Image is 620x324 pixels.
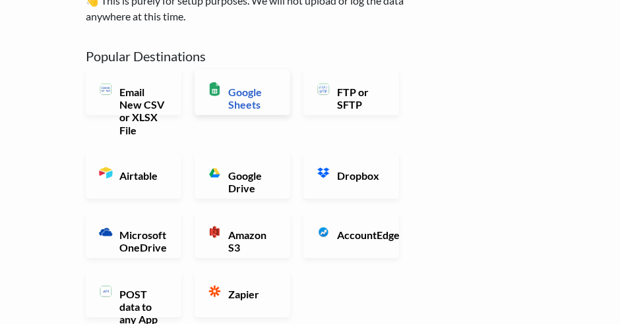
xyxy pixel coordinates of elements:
iframe: Drift Widget Chat Controller [554,258,604,308]
img: Amazon S3 App & API [208,225,222,239]
img: Dropbox App & API [317,166,330,180]
h6: FTP or SFTP [334,86,386,111]
img: Microsoft OneDrive App & API [99,225,113,239]
a: Airtable [86,153,181,199]
a: POST data to any App or API [86,271,181,317]
h6: Dropbox [334,169,386,182]
img: Email New CSV or XLSX File App & API [99,82,113,96]
h6: AccountEdge [334,229,386,241]
img: Zapier App & API [208,284,222,298]
a: Amazon S3 [195,212,290,258]
img: AccountEdge App & API [317,225,330,239]
a: Microsoft OneDrive [86,212,181,258]
img: POST data to any App or API App & API [99,284,113,298]
h6: Microsoft OneDrive [116,229,168,254]
h6: Amazon S3 [225,229,277,254]
h6: Zapier [225,288,277,300]
img: Google Drive App & API [208,166,222,180]
a: Zapier [195,271,290,317]
img: FTP or SFTP App & API [317,82,330,96]
a: Dropbox [303,153,399,199]
a: Google Drive [195,153,290,199]
a: AccountEdge [303,212,399,258]
h6: Google Sheets [225,86,277,111]
a: Email New CSV or XLSX File [86,69,181,115]
h6: Google Drive [225,169,277,194]
h6: Airtable [116,169,168,182]
a: FTP or SFTP [303,69,399,115]
a: Google Sheets [195,69,290,115]
img: Google Sheets App & API [208,82,222,96]
img: Airtable App & API [99,166,113,180]
h5: Popular Destinations [86,48,416,64]
h6: Email New CSV or XLSX File [116,86,168,136]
